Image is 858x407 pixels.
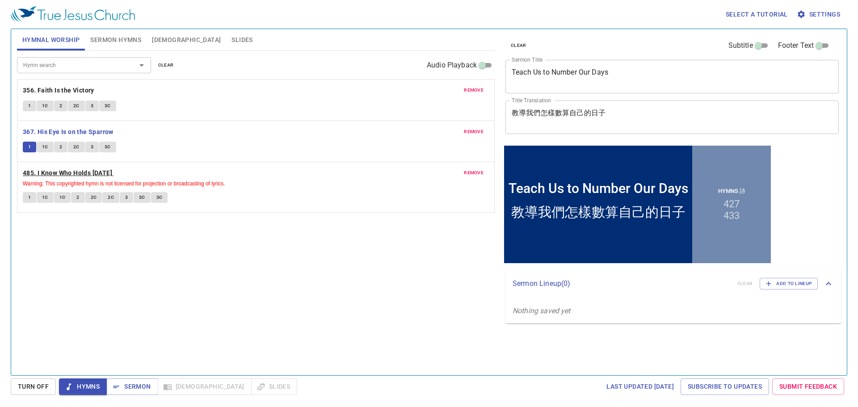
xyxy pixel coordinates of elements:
[91,193,97,201] span: 2C
[23,168,112,179] b: 485. I Know Who Holds [DATE]
[76,193,79,201] span: 2
[139,193,145,201] span: 3C
[23,101,36,111] button: 1
[765,280,812,288] span: Add to Lineup
[23,192,36,203] button: 1
[11,6,135,22] img: True Jesus Church
[105,143,111,151] span: 3C
[28,193,31,201] span: 1
[512,68,833,85] textarea: Teach Us to Number Our Days
[71,192,84,203] button: 2
[458,126,489,137] button: remove
[59,378,107,395] button: Hymns
[73,143,80,151] span: 2C
[66,381,100,392] span: Hymns
[59,102,62,110] span: 2
[135,59,148,71] button: Open
[688,381,762,392] span: Subscribe to Updates
[458,168,489,178] button: remove
[102,192,119,203] button: 2C
[427,60,477,71] span: Audio Playback
[108,193,114,201] span: 2C
[91,143,93,151] span: 3
[42,143,48,151] span: 1C
[134,192,151,203] button: 3C
[85,192,102,203] button: 2C
[23,142,36,152] button: 1
[23,85,96,96] button: 356. Faith Is the Victory
[59,193,66,201] span: 1C
[760,278,818,290] button: Add to Lineup
[505,269,841,298] div: Sermon Lineup(0)clearAdd to Lineup
[105,102,111,110] span: 3C
[18,381,49,392] span: Turn Off
[99,101,116,111] button: 3C
[59,143,62,151] span: 2
[505,40,532,51] button: clear
[23,180,225,187] small: Warning: This copyrighted hymn is not licensed for projection or broadcasting of lyrics.
[68,101,85,111] button: 2C
[681,378,769,395] a: Subscribe to Updates
[37,101,54,111] button: 1C
[73,102,80,110] span: 2C
[106,378,158,395] button: Sermon
[120,192,133,203] button: 3
[23,85,94,96] b: 356. Faith Is the Victory
[603,378,677,395] a: Last updated [DATE]
[54,142,67,152] button: 2
[68,142,85,152] button: 2C
[513,306,571,315] i: Nothing saved yet
[99,142,116,152] button: 3C
[464,169,484,177] span: remove
[464,86,484,94] span: remove
[22,34,80,46] span: Hymnal Worship
[23,126,114,138] b: 367. His Eye Is on the Sparrow
[726,9,788,20] span: Select a tutorial
[722,6,791,23] button: Select a tutorial
[28,143,31,151] span: 1
[512,109,833,126] textarea: 教導我們怎樣數算自己的日子
[54,101,67,111] button: 2
[779,381,837,392] span: Submit Feedback
[42,193,48,201] span: 1C
[728,40,753,51] span: Subtitle
[114,381,151,392] span: Sermon
[125,193,128,201] span: 3
[37,192,54,203] button: 1C
[54,192,71,203] button: 1C
[23,168,114,179] button: 485. I Know Who Holds [DATE]
[799,9,840,20] span: Settings
[90,34,141,46] span: Sermon Hymns
[502,143,773,265] iframe: from-child
[151,192,168,203] button: 3C
[28,102,31,110] span: 1
[85,142,99,152] button: 3
[464,128,484,136] span: remove
[511,42,526,50] span: clear
[231,34,252,46] span: Slides
[795,6,844,23] button: Settings
[458,85,489,96] button: remove
[91,102,93,110] span: 3
[153,60,179,71] button: clear
[42,102,48,110] span: 1C
[778,40,814,51] span: Footer Text
[23,126,115,138] button: 367. His Eye Is on the Sparrow
[152,34,221,46] span: [DEMOGRAPHIC_DATA]
[85,101,99,111] button: 3
[11,378,56,395] button: Turn Off
[606,381,674,392] span: Last updated [DATE]
[158,61,174,69] span: clear
[513,278,730,289] p: Sermon Lineup ( 0 )
[156,193,163,201] span: 3C
[37,142,54,152] button: 1C
[772,378,844,395] a: Submit Feedback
